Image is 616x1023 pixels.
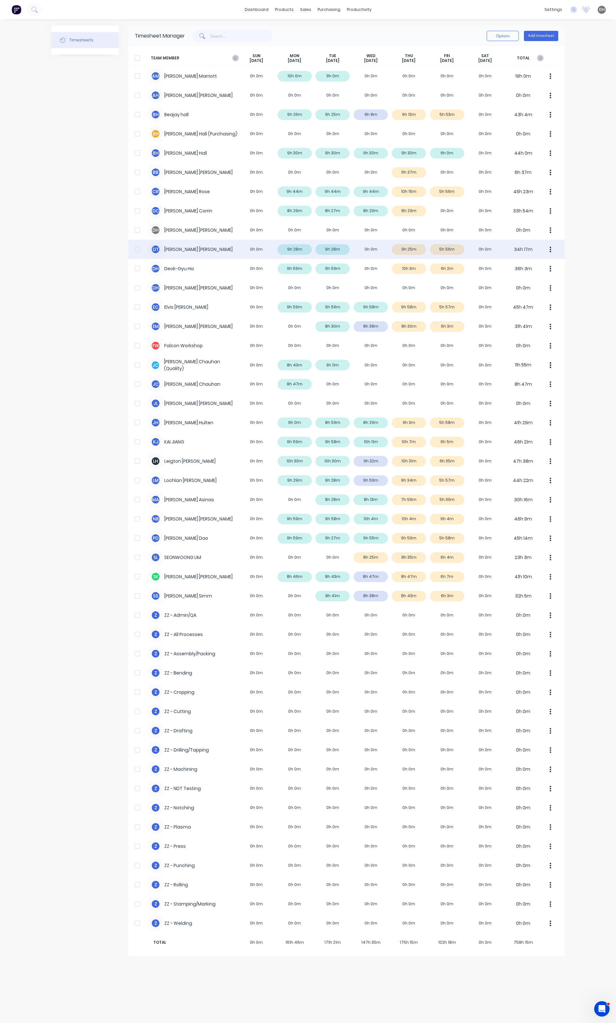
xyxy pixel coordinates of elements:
[288,58,301,63] span: [DATE]
[314,5,344,14] div: purchasing
[402,58,415,63] span: [DATE]
[405,53,413,58] span: THU
[352,940,390,945] span: 147h 35m
[276,940,314,945] span: 161h 46m
[524,31,558,41] button: Add timesheet
[237,940,276,945] span: 0h 0m
[487,31,519,41] button: Options
[344,5,375,14] div: productivity
[390,940,428,945] span: 175h 15m
[444,53,450,58] span: FRI
[12,5,21,14] img: Factory
[594,1001,610,1017] iframe: Intercom live chat
[151,53,237,63] span: TEAM MEMBER
[504,940,542,945] span: 758h 15m
[272,5,297,14] div: products
[151,940,237,945] span: TOTAL
[51,32,119,48] button: Timesheets
[428,940,466,945] span: 102h 18m
[440,58,454,63] span: [DATE]
[297,5,314,14] div: sales
[478,58,492,63] span: [DATE]
[290,53,299,58] span: MON
[135,32,185,40] div: Timesheet Manager
[250,58,263,63] span: [DATE]
[252,53,261,58] span: SUN
[329,53,336,58] span: TUE
[69,37,93,43] div: Timesheets
[504,53,542,63] span: TOTAL
[481,53,489,58] span: SAT
[466,940,504,945] span: 0h 0m
[314,940,352,945] span: 171h 21m
[599,7,605,13] span: DH
[364,58,378,63] span: [DATE]
[326,58,339,63] span: [DATE]
[242,5,272,14] a: dashboard
[210,30,273,42] input: Search...
[541,5,565,14] div: settings
[366,53,375,58] span: WED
